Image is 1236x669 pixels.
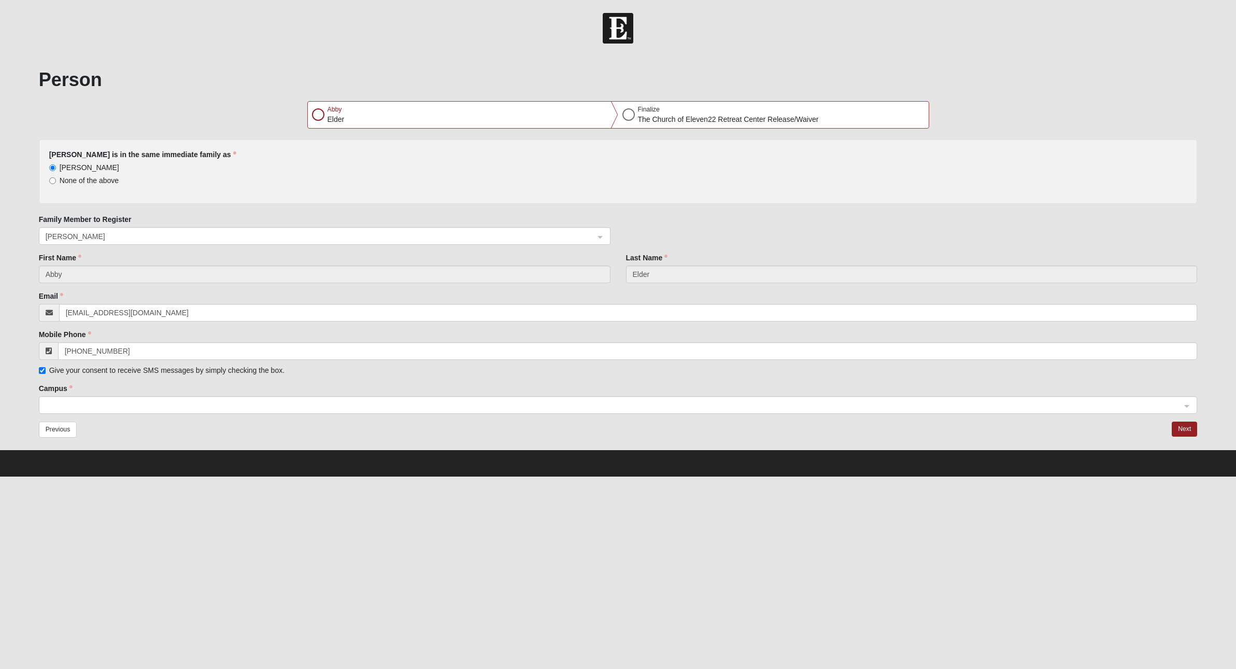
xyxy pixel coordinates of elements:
span: [PERSON_NAME] [60,163,119,172]
img: Church of Eleven22 Logo [603,13,633,44]
input: None of the above [49,177,56,184]
label: Mobile Phone [39,329,91,340]
label: Family Member to Register [39,214,132,225]
span: Abby [328,106,342,113]
span: None of the above [60,176,119,185]
h1: Person [39,68,1198,91]
span: Give your consent to receive SMS messages by simply checking the box. [49,366,285,374]
label: First Name [39,253,81,263]
span: Abby Elder [46,231,585,242]
label: Campus [39,383,73,394]
button: Next [1172,422,1197,437]
button: Previous [39,422,77,438]
span: Finalize [638,106,660,113]
p: Elder [328,114,345,125]
label: Last Name [626,253,668,263]
input: Give your consent to receive SMS messages by simply checking the box. [39,367,46,374]
label: Email [39,291,63,301]
p: The Church of Eleven22 Retreat Center Release/Waiver [638,114,819,125]
input: [PERSON_NAME] [49,164,56,171]
label: [PERSON_NAME] is in the same immediate family as [49,149,236,160]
